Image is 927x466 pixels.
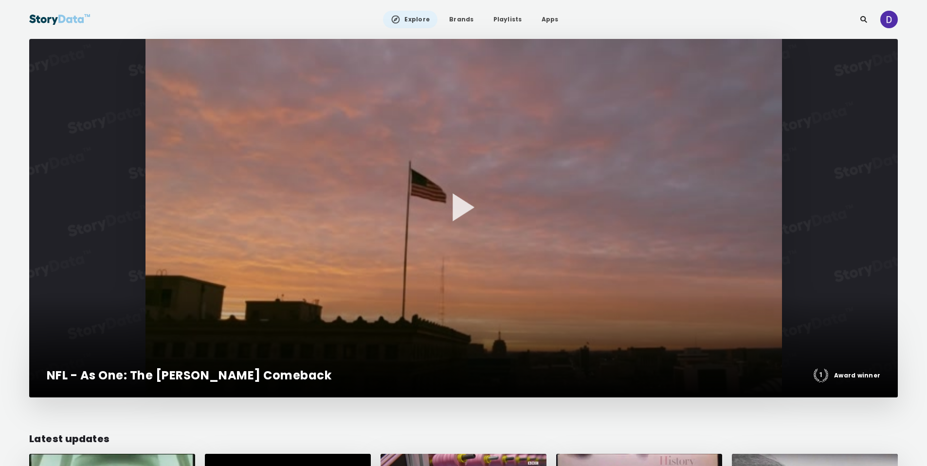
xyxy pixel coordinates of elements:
[29,11,91,28] img: StoryData Logo
[29,431,898,446] div: Latest updates
[534,11,566,28] a: Apps
[880,11,898,28] img: ACg8ocKzwPDiA-G5ZA1Mflw8LOlJAqwuiocHy5HQ8yAWPW50gy9RiA=s96-c
[441,11,481,28] a: Brands
[383,11,437,28] a: Explore
[486,11,530,28] a: Playlists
